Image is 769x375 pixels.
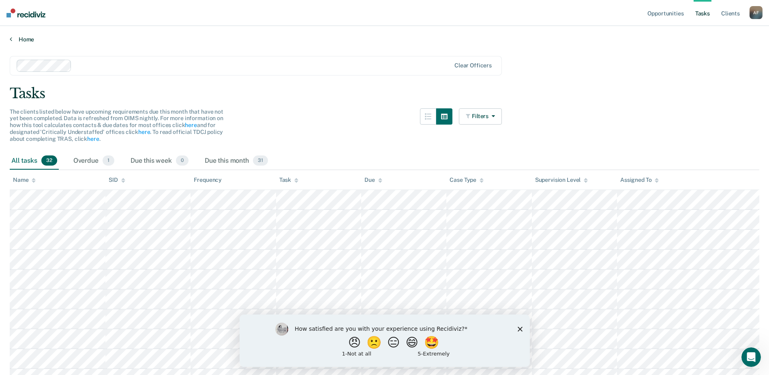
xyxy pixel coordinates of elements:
[194,177,222,183] div: Frequency
[185,122,197,128] a: here
[6,9,45,17] img: Recidiviz
[138,129,150,135] a: here
[535,177,588,183] div: Supervision Level
[41,155,57,166] span: 32
[13,177,36,183] div: Name
[240,315,530,367] iframe: Survey by Kim from Recidiviz
[741,347,761,367] iframe: Intercom live chat
[87,136,99,142] a: here
[450,177,484,183] div: Case Type
[176,155,189,166] span: 0
[103,155,114,166] span: 1
[129,152,190,170] div: Due this week0
[72,152,116,170] div: Overdue1
[109,177,125,183] div: SID
[279,177,298,183] div: Task
[10,108,223,142] span: The clients listed below have upcoming requirements due this month that have not yet been complet...
[10,36,759,43] a: Home
[459,108,502,125] button: Filters
[10,152,59,170] div: All tasks32
[364,177,382,183] div: Due
[203,152,270,170] div: Due this month31
[620,177,659,183] div: Assigned To
[750,6,763,19] div: A F
[10,85,759,102] div: Tasks
[454,62,492,69] div: Clear officers
[253,155,268,166] span: 31
[750,6,763,19] button: AF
